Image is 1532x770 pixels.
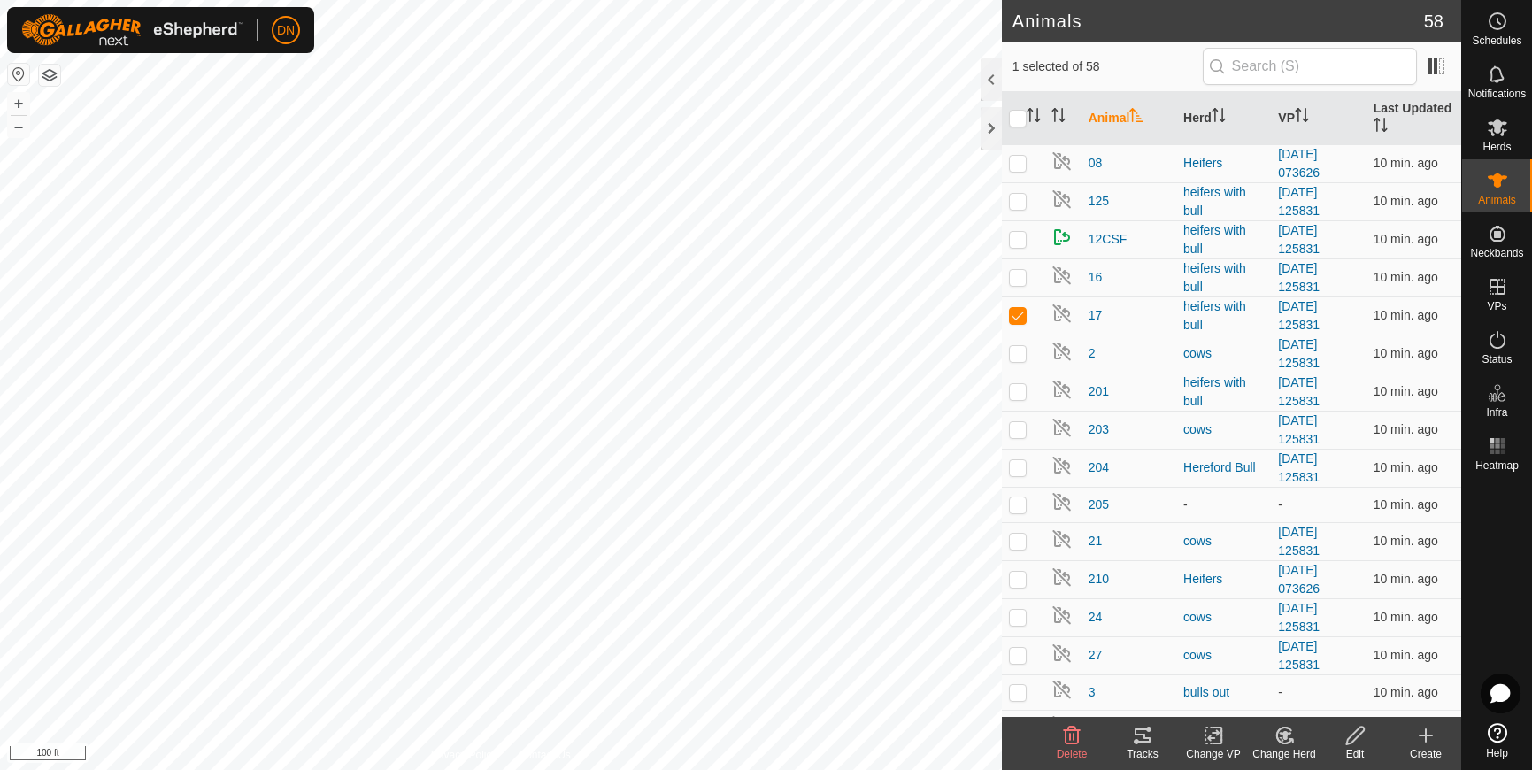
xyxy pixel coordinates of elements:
span: Aug 11, 2025, 8:03 AM [1374,346,1438,360]
th: Last Updated [1366,92,1461,145]
img: returning off [1051,265,1073,286]
img: returning off [1051,528,1073,550]
span: 1 selected of 58 [1012,58,1203,76]
button: – [8,116,29,137]
span: 203 [1089,420,1109,439]
div: Tracks [1107,746,1178,762]
span: Herds [1482,142,1511,152]
img: returning off [1051,303,1073,324]
app-display-virtual-paddock-transition: - [1278,497,1282,512]
span: Aug 11, 2025, 8:03 AM [1374,685,1438,699]
a: [DATE] 125831 [1278,337,1320,370]
a: Help [1462,716,1532,766]
div: cows [1183,420,1264,439]
a: [DATE] 125831 [1278,601,1320,634]
app-display-virtual-paddock-transition: - [1278,685,1282,699]
span: Aug 11, 2025, 8:03 AM [1374,460,1438,474]
span: Heatmap [1475,460,1519,471]
th: Animal [1082,92,1176,145]
div: Change VP [1178,746,1249,762]
h2: Animals [1012,11,1424,32]
img: returning off [1051,341,1073,362]
a: [DATE] 073626 [1278,147,1320,180]
div: Hereford Bull [1183,458,1264,477]
img: returning off [1051,491,1073,512]
span: DN [277,21,295,40]
a: [DATE] 125831 [1278,413,1320,446]
div: Create [1390,746,1461,762]
p-sorticon: Activate to sort [1051,111,1066,125]
img: returning off [1051,379,1073,400]
span: Schedules [1472,35,1521,46]
span: 2 [1089,344,1096,363]
span: Aug 11, 2025, 8:03 AM [1374,156,1438,170]
a: [DATE] 125831 [1278,639,1320,672]
span: Aug 11, 2025, 8:03 AM [1374,270,1438,284]
img: returning off [1051,714,1073,735]
a: [DATE] 073626 [1278,563,1320,596]
span: Animals [1478,195,1516,205]
span: VPs [1487,301,1506,312]
span: Notifications [1468,89,1526,99]
button: Reset Map [8,64,29,85]
a: Contact Us [519,747,571,763]
div: heifers with bull [1183,259,1264,296]
span: 58 [1424,8,1443,35]
p-sorticon: Activate to sort [1129,111,1143,125]
span: 08 [1089,154,1103,173]
div: Heifers [1183,570,1264,589]
span: Aug 11, 2025, 8:03 AM [1374,497,1438,512]
a: [DATE] 125831 [1278,261,1320,294]
span: Aug 11, 2025, 8:03 AM [1374,572,1438,586]
p-sorticon: Activate to sort [1295,111,1309,125]
div: Change Herd [1249,746,1320,762]
span: Neckbands [1470,248,1523,258]
a: [DATE] 125831 [1278,185,1320,218]
span: Aug 11, 2025, 8:03 AM [1374,384,1438,398]
span: 201 [1089,382,1109,401]
th: Herd [1176,92,1271,145]
p-sorticon: Activate to sort [1374,120,1388,135]
img: returning off [1051,150,1073,172]
a: [DATE] 125831 [1278,299,1320,332]
p-sorticon: Activate to sort [1027,111,1041,125]
span: 3 [1089,683,1096,702]
img: returning off [1051,566,1073,588]
span: Aug 11, 2025, 8:03 AM [1374,422,1438,436]
div: heifers with bull [1183,373,1264,411]
p-sorticon: Activate to sort [1212,111,1226,125]
div: Heifers [1183,154,1264,173]
a: Privacy Policy [431,747,497,763]
span: 205 [1089,496,1109,514]
button: + [8,93,29,114]
img: returning off [1051,643,1073,664]
a: [DATE] 125831 [1278,525,1320,558]
span: Aug 11, 2025, 8:03 AM [1374,194,1438,208]
img: returning off [1051,417,1073,438]
span: 21 [1089,532,1103,551]
div: heifers with bull [1183,183,1264,220]
span: Delete [1057,748,1088,760]
span: Aug 11, 2025, 8:03 AM [1374,648,1438,662]
div: cows [1183,608,1264,627]
span: Aug 11, 2025, 8:03 AM [1374,610,1438,624]
img: Gallagher Logo [21,14,243,46]
div: cows [1183,532,1264,551]
div: Edit [1320,746,1390,762]
img: returning off [1051,189,1073,210]
button: Map Layers [39,65,60,86]
img: returning off [1051,604,1073,626]
img: returning off [1051,679,1073,700]
span: 24 [1089,608,1103,627]
div: heifers with bull [1183,221,1264,258]
a: [DATE] 125831 [1278,375,1320,408]
span: Infra [1486,407,1507,418]
span: 204 [1089,458,1109,477]
span: Status [1482,354,1512,365]
input: Search (S) [1203,48,1417,85]
a: [DATE] 125831 [1278,223,1320,256]
span: Aug 11, 2025, 8:03 AM [1374,534,1438,548]
img: returning on [1051,227,1073,248]
div: bulls out [1183,683,1264,702]
a: [DATE] 125831 [1278,451,1320,484]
